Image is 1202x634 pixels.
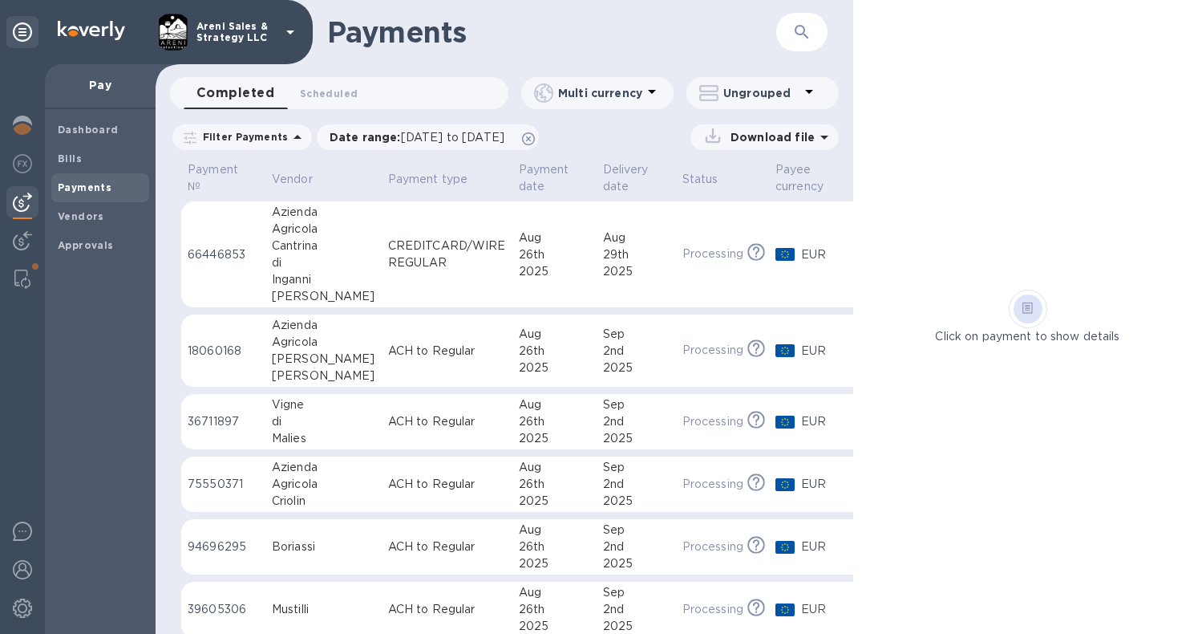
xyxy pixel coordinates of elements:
[388,538,506,555] p: ACH to Regular
[272,204,375,221] div: Azienda
[801,413,844,430] p: EUR
[603,555,670,572] div: 2025
[272,430,375,447] div: Malies
[388,601,506,618] p: ACH to Regular
[519,230,590,246] div: Aug
[272,238,375,254] div: Cantrina
[519,430,590,447] div: 2025
[188,161,238,195] p: Payment №
[603,538,670,555] div: 2nd
[196,21,277,43] p: Areni Sales & Strategy LLC
[603,246,670,263] div: 29th
[188,161,259,195] span: Payment №
[188,601,259,618] p: 39605306
[58,239,114,251] b: Approvals
[519,413,590,430] div: 26th
[801,476,844,493] p: EUR
[401,131,504,144] span: [DATE] to [DATE]
[603,343,670,360] div: 2nd
[801,601,844,618] p: EUR
[603,493,670,510] div: 2025
[58,21,125,40] img: Logo
[272,601,375,618] div: Mustilli
[13,154,32,173] img: Foreign exchange
[603,161,649,195] p: Delivery date
[58,181,111,193] b: Payments
[272,317,375,334] div: Azienda
[682,476,743,493] p: Processing
[519,538,590,555] div: 26th
[330,129,512,145] p: Date range :
[272,396,375,413] div: Vigne
[603,161,670,195] span: Delivery date
[603,396,670,413] div: Sep
[603,326,670,343] div: Sep
[188,246,259,263] p: 66446853
[300,85,358,102] span: Scheduled
[519,343,590,360] div: 26th
[272,221,375,238] div: Agricola
[775,161,844,195] span: Payee currency
[603,459,670,476] div: Sep
[519,263,590,280] div: 2025
[188,413,259,430] p: 36711897
[801,343,844,360] p: EUR
[519,161,569,195] p: Payment date
[272,493,375,510] div: Criolin
[272,413,375,430] div: di
[388,343,506,360] p: ACH to Regular
[682,171,718,188] p: Status
[272,171,334,188] span: Vendor
[58,124,119,136] b: Dashboard
[603,584,670,601] div: Sep
[272,476,375,493] div: Agricola
[196,130,288,144] p: Filter Payments
[519,459,590,476] div: Aug
[388,171,468,188] p: Payment type
[603,413,670,430] div: 2nd
[519,476,590,493] div: 26th
[272,351,375,368] div: [PERSON_NAME]
[272,171,313,188] p: Vendor
[519,161,590,195] span: Payment date
[327,15,727,49] h1: Payments
[603,430,670,447] div: 2025
[272,254,375,271] div: di
[519,246,590,263] div: 26th
[58,77,143,93] p: Pay
[519,396,590,413] div: Aug
[272,334,375,351] div: Agricola
[388,171,489,188] span: Payment type
[519,360,590,376] div: 2025
[682,413,743,430] p: Processing
[519,555,590,572] div: 2025
[603,601,670,618] div: 2nd
[603,230,670,246] div: Aug
[6,16,38,48] div: Unpin categories
[603,522,670,538] div: Sep
[723,85,799,101] p: Ungrouped
[188,343,259,360] p: 18060168
[724,129,815,145] p: Download file
[603,360,670,376] div: 2025
[58,210,104,222] b: Vendors
[603,263,670,280] div: 2025
[519,326,590,343] div: Aug
[935,328,1119,345] p: Click on payment to show details
[558,85,642,101] p: Multi currency
[188,538,259,555] p: 94696295
[388,476,506,493] p: ACH to Regular
[519,601,590,618] div: 26th
[603,476,670,493] div: 2nd
[388,238,506,271] p: CREDITCARD/WIRE REGULAR
[272,538,375,555] div: Boriassi
[682,246,743,262] p: Processing
[188,476,259,493] p: 75550371
[775,161,824,195] p: Payee currency
[519,522,590,538] div: Aug
[801,538,844,555] p: EUR
[196,82,274,104] span: Completed
[801,246,844,263] p: EUR
[58,152,82,165] b: Bills
[682,342,743,359] p: Processing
